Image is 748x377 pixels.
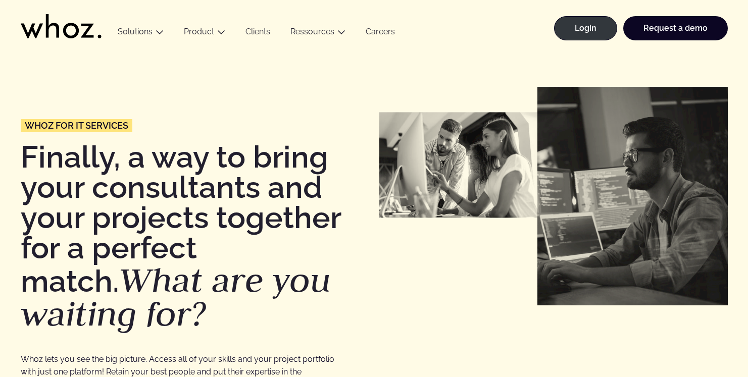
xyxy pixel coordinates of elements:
button: Ressources [280,27,356,40]
img: ESN [379,113,537,218]
img: Sociétés numériques [537,87,728,305]
button: Product [174,27,235,40]
a: Request a demo [623,16,728,40]
button: Solutions [108,27,174,40]
span: Whoz for IT services [25,121,128,130]
em: What are you waiting for? [21,257,331,336]
a: Login [554,16,617,40]
a: Careers [356,27,405,40]
a: Clients [235,27,280,40]
h1: Finally, a way to bring your consultants and your projects together for a perfect match. [21,142,369,331]
a: Product [184,27,214,36]
a: Ressources [290,27,334,36]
